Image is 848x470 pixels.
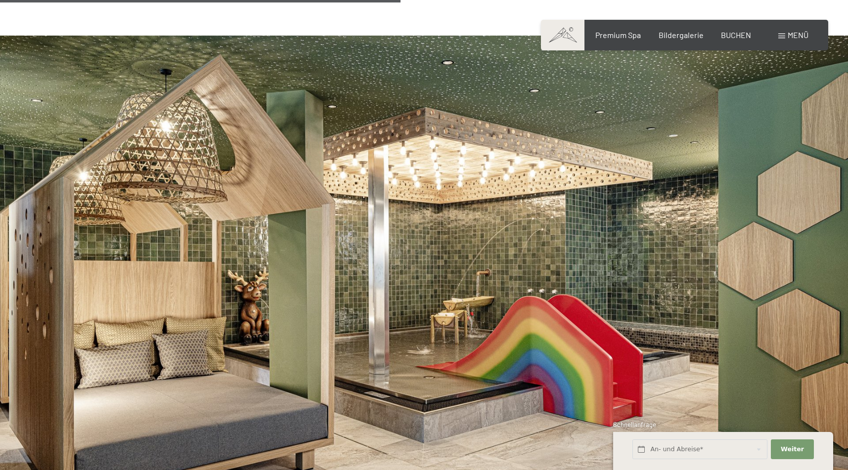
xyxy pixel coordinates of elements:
span: Weiter [781,445,804,454]
span: Menü [788,30,808,40]
a: Premium Spa [595,30,641,40]
span: Schnellanfrage [613,421,656,428]
button: Weiter [771,439,813,460]
a: Bildergalerie [659,30,704,40]
a: BUCHEN [721,30,751,40]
